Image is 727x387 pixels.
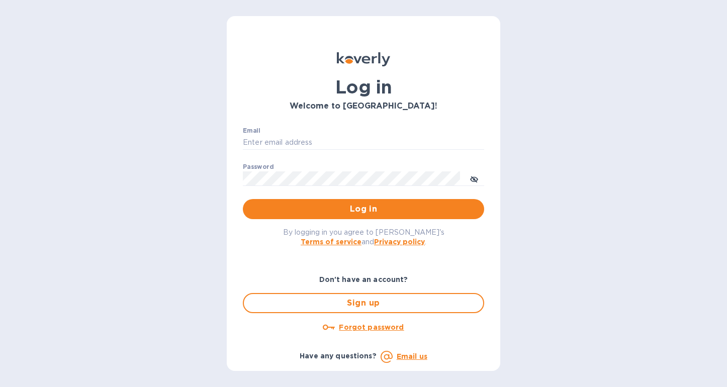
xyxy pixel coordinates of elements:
[337,52,390,66] img: Koverly
[464,168,484,188] button: toggle password visibility
[243,128,260,134] label: Email
[319,275,408,283] b: Don't have an account?
[243,135,484,150] input: Enter email address
[339,323,404,331] u: Forgot password
[243,199,484,219] button: Log in
[300,352,377,360] b: Have any questions?
[243,164,274,170] label: Password
[301,238,361,246] a: Terms of service
[283,228,444,246] span: By logging in you agree to [PERSON_NAME]'s and .
[243,76,484,98] h1: Log in
[243,102,484,111] h3: Welcome to [GEOGRAPHIC_DATA]!
[251,203,476,215] span: Log in
[243,293,484,313] button: Sign up
[374,238,425,246] a: Privacy policy
[252,297,475,309] span: Sign up
[397,352,427,360] a: Email us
